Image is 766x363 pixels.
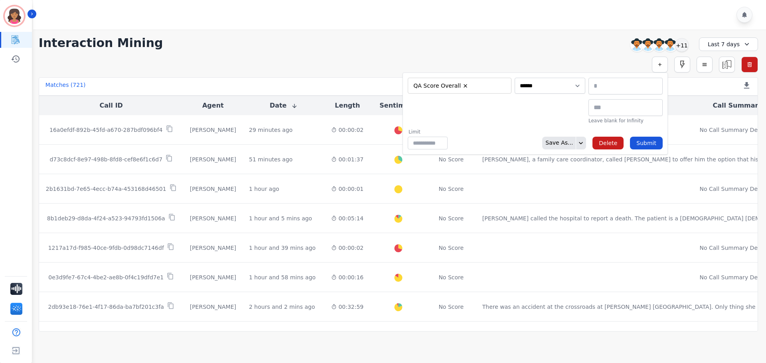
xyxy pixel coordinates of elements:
div: 00:00:01 [331,185,363,193]
button: Call Summary [713,101,762,110]
div: 1 hour ago [249,185,279,193]
div: +11 [675,38,689,52]
label: Limit [409,129,448,135]
div: Leave blank for Infinity [588,118,663,124]
div: 00:32:59 [331,303,363,311]
div: No Score [438,273,464,281]
li: QA Score Overall [411,82,471,90]
button: Delete [592,137,624,149]
button: Length [335,101,360,110]
div: Last 7 days [699,37,758,51]
div: No Score [438,185,464,193]
img: Bordered avatar [5,6,24,26]
div: 1 hour and 58 mins ago [249,273,316,281]
button: Submit [630,137,663,149]
div: No Score [438,214,464,222]
p: 16a0efdf-892b-45fd-a670-287bdf096bf4 [49,126,163,134]
button: Call ID [100,101,123,110]
div: 00:05:14 [331,214,363,222]
button: Date [270,101,298,110]
button: Agent [202,101,224,110]
button: Sentiment [379,101,417,110]
div: [PERSON_NAME] [190,185,236,193]
p: 0e3d9fe7-67c4-4be2-ae8b-0f4c19dfd7e1 [48,273,164,281]
div: 1 hour and 5 mins ago [249,214,312,222]
div: [PERSON_NAME] [190,126,236,134]
div: No Score [438,155,464,163]
p: 2db93e18-76e1-4f17-86da-ba7bf201c3fa [48,303,164,311]
p: 1217a17d-f985-40ce-9fdb-0d98dc7146df [48,244,164,252]
div: 1 hour and 39 mins ago [249,244,316,252]
button: Remove QA Score Overall [462,83,468,89]
div: 00:00:02 [331,126,363,134]
div: 29 minutes ago [249,126,292,134]
p: d73c8dcf-8e97-498b-8fd8-cef8e6f1c6d7 [49,155,162,163]
div: 00:00:02 [331,244,363,252]
div: [PERSON_NAME] [190,214,236,222]
div: [PERSON_NAME] [190,273,236,281]
p: 2b1631bd-7e65-4ecc-b74a-453168d46501 [46,185,166,193]
div: Matches ( 721 ) [45,81,86,92]
ul: selected options [410,81,506,90]
div: [PERSON_NAME] [190,244,236,252]
div: 00:01:37 [331,155,363,163]
h1: Interaction Mining [39,36,163,50]
div: 00:00:16 [331,273,363,281]
div: [PERSON_NAME] [190,155,236,163]
div: 51 minutes ago [249,155,292,163]
div: No Score [438,303,464,311]
div: No Score [438,244,464,252]
div: Save As... [542,137,573,149]
p: 8b1deb29-d8da-4f24-a523-94793fd1506a [47,214,165,222]
div: [PERSON_NAME] [190,303,236,311]
div: 2 hours and 2 mins ago [249,303,315,311]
